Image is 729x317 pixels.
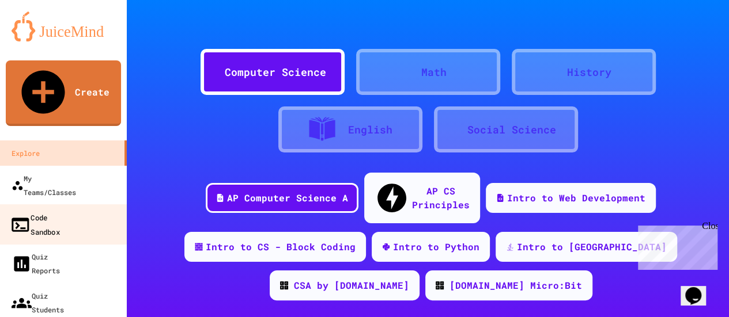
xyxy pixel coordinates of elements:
[12,12,115,41] img: logo-orange.svg
[412,184,470,212] div: AP CS Principles
[206,240,356,254] div: Intro to CS - Block Coding
[436,281,444,289] img: CODE_logo_RGB.png
[567,64,611,80] div: History
[294,278,409,292] div: CSA by [DOMAIN_NAME]
[450,278,582,292] div: [DOMAIN_NAME] Micro:Bit
[393,240,479,254] div: Intro to Python
[421,64,447,80] div: Math
[227,191,348,205] div: AP Computer Science A
[10,210,60,238] div: Code Sandbox
[225,64,326,80] div: Computer Science
[681,271,717,305] iframe: chat widget
[280,281,288,289] img: CODE_logo_RGB.png
[348,122,392,138] div: English
[5,5,80,73] div: Chat with us now!Close
[12,146,40,160] div: Explore
[12,171,76,199] div: My Teams/Classes
[6,60,121,126] a: Create
[12,289,64,316] div: Quiz Students
[517,240,667,254] div: Intro to [GEOGRAPHIC_DATA]
[633,221,717,270] iframe: chat widget
[467,122,556,138] div: Social Science
[507,191,645,205] div: Intro to Web Development
[12,250,60,277] div: Quiz Reports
